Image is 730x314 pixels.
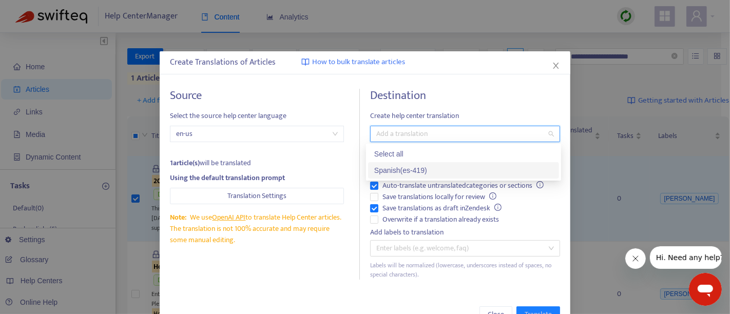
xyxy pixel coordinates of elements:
span: Hi. Need any help? [6,7,74,15]
div: Spanish ( es-419 ) [374,165,553,176]
span: Note: [170,211,186,223]
span: Translation Settings [227,190,286,202]
div: We use to translate Help Center articles. The translation is not 100% accurate and may require so... [170,212,344,246]
span: info-circle [494,204,502,211]
span: Save translations locally for review [378,191,501,203]
h4: Source [170,89,344,103]
span: Select the source help center language [170,110,344,122]
button: Close [550,60,562,71]
div: Labels will be normalized (lowercase, underscores instead of spaces, no special characters). [370,261,560,280]
img: image-link [301,58,310,66]
div: Select all [374,148,553,160]
iframe: Close message [625,248,646,269]
span: info-circle [536,181,544,188]
div: Add labels to translation [370,227,560,238]
button: Translation Settings [170,188,344,204]
strong: 1 article(s) [170,157,200,169]
h4: Destination [370,89,560,103]
iframe: Button to launch messaging window [689,273,722,306]
span: Save translations as draft in Zendesk [378,203,506,214]
iframe: Message from company [650,246,722,269]
div: Create Translations of Articles [170,56,560,69]
span: close [552,62,560,70]
a: How to bulk translate articles [301,56,405,68]
span: Overwrite if a translation already exists [378,214,503,225]
a: OpenAI API [213,211,246,223]
div: Using the default translation prompt [170,172,344,184]
span: info-circle [489,192,496,200]
div: will be translated [170,158,344,169]
div: Select all [368,146,559,162]
span: Create help center translation [370,110,560,122]
span: How to bulk translate articles [312,56,405,68]
span: en-us [176,126,338,142]
span: Auto-translate untranslated categories or sections [378,180,548,191]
